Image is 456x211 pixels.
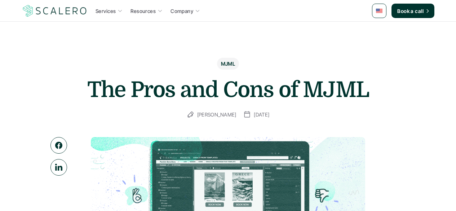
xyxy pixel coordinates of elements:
[171,7,193,15] p: Company
[22,4,88,18] img: Scalero company logo
[221,60,235,67] p: MJML
[130,7,156,15] p: Resources
[197,110,236,119] p: [PERSON_NAME]
[391,4,434,18] a: Book a call
[96,7,116,15] p: Services
[84,77,372,103] h1: The Pros and Cons of MJML
[397,7,424,15] p: Book a call
[254,110,269,119] p: [DATE]
[22,4,88,17] a: Scalero company logo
